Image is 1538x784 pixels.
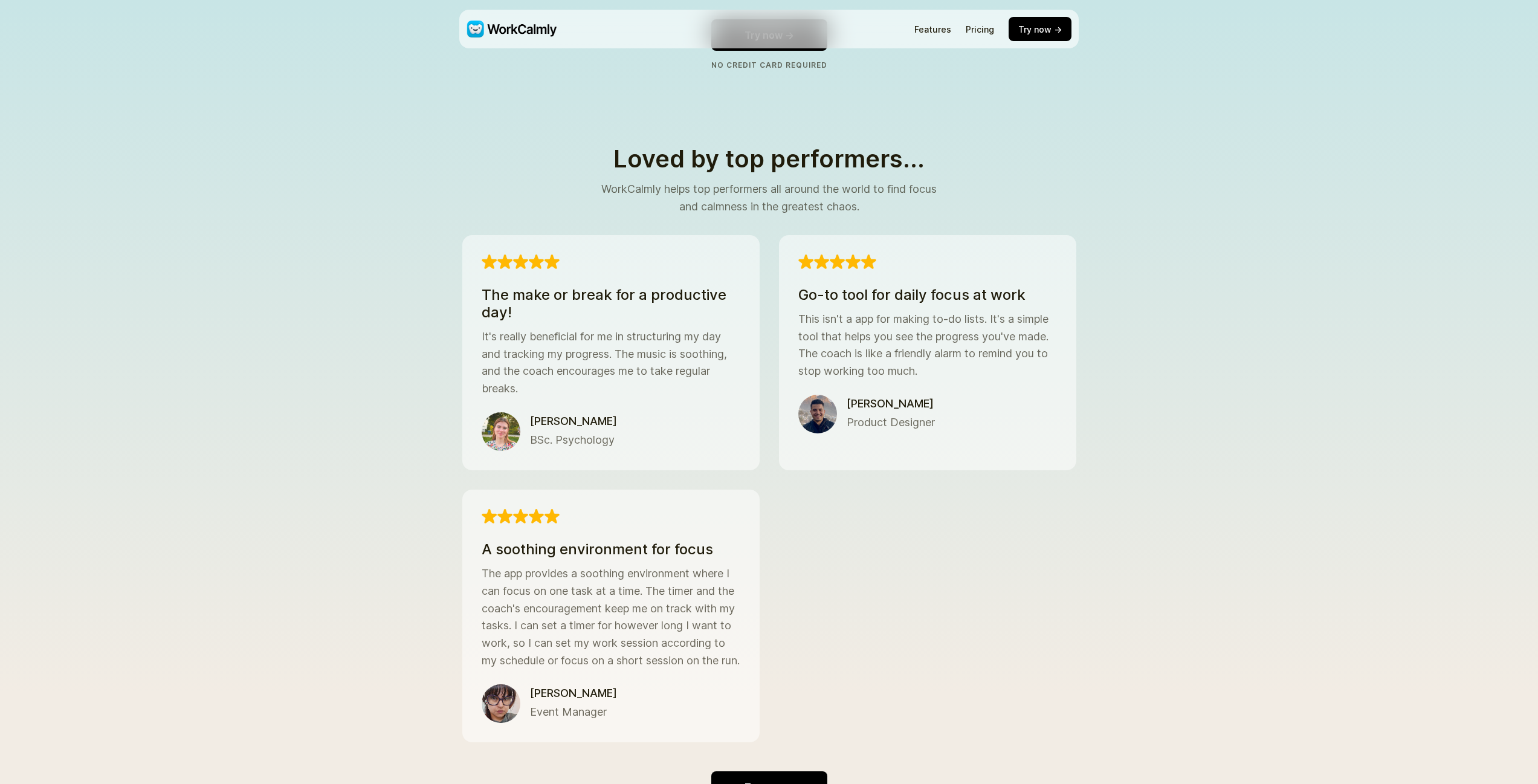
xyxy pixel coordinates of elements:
[798,286,1026,303] h3: Go-to tool for daily focus at work
[482,254,560,269] img: 5-Stars
[467,21,557,37] img: WorkCalmly Logo
[966,24,994,34] a: Pricing
[530,704,617,721] p: Event Manager
[482,565,740,670] p: The app provides a soothing environment where I can focus on one task at a time. The timer and th...
[530,432,617,449] p: BSc. Psychology
[1009,17,1071,41] button: Try now →
[847,395,935,413] p: [PERSON_NAME]
[798,311,1057,380] p: This isn't a app for making to-do lists. It's a simple tool that helps you see the progress you'v...
[711,60,827,70] span: No Credit Card Required
[530,685,617,702] p: [PERSON_NAME]
[914,24,951,34] a: Features
[482,328,740,398] p: It's really beneficial for me in structuring my day and tracking my progress. The music is soothi...
[482,684,520,723] img: Reviewer
[482,412,520,451] img: Reviewer
[798,254,876,269] img: 5-Stars
[482,509,560,523] img: 5-Stars
[847,414,935,432] p: Product Designer
[482,540,713,558] h3: A soothing environment for focus
[798,395,837,433] img: Reviewer
[462,147,1076,171] h2: Loved by top performers...
[482,286,740,321] h3: The make or break for a productive day!
[530,413,617,430] p: [PERSON_NAME]
[601,181,937,216] p: WorkCalmly helps top performers all around the world to find focus and calmness in the greatest c...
